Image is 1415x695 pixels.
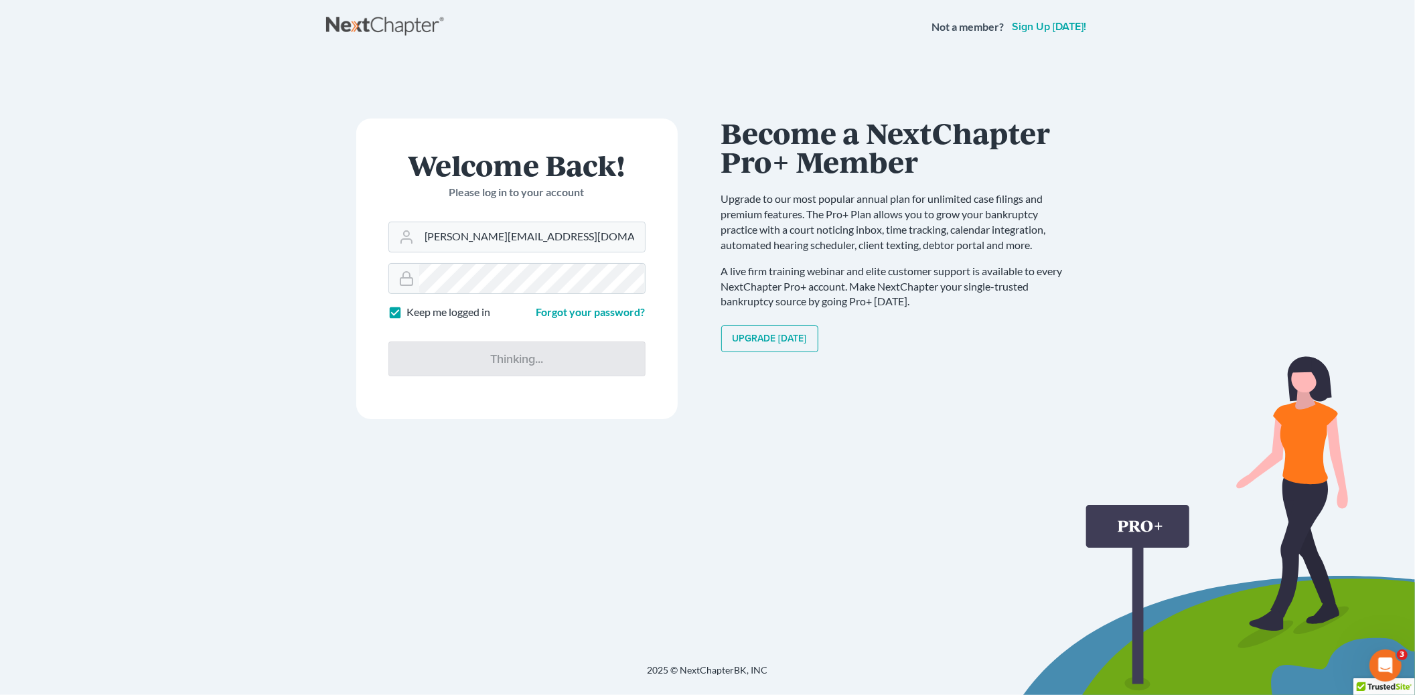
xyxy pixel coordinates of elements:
p: Please log in to your account [388,185,646,200]
strong: Not a member? [932,19,1004,35]
h1: Welcome Back! [388,151,646,179]
span: 3 [1397,649,1408,660]
iframe: Intercom live chat [1369,649,1402,682]
p: Upgrade to our most popular annual plan for unlimited case filings and premium features. The Pro+... [721,191,1076,252]
h1: Become a NextChapter Pro+ Member [721,119,1076,175]
div: 2025 © NextChapterBK, INC [326,664,1090,688]
p: A live firm training webinar and elite customer support is available to every NextChapter Pro+ ac... [721,264,1076,310]
input: Email Address [419,222,645,252]
a: Sign up [DATE]! [1010,21,1090,32]
label: Keep me logged in [407,305,491,320]
input: Thinking... [388,341,646,376]
a: Upgrade [DATE] [721,325,818,352]
a: Forgot your password? [536,305,646,318]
